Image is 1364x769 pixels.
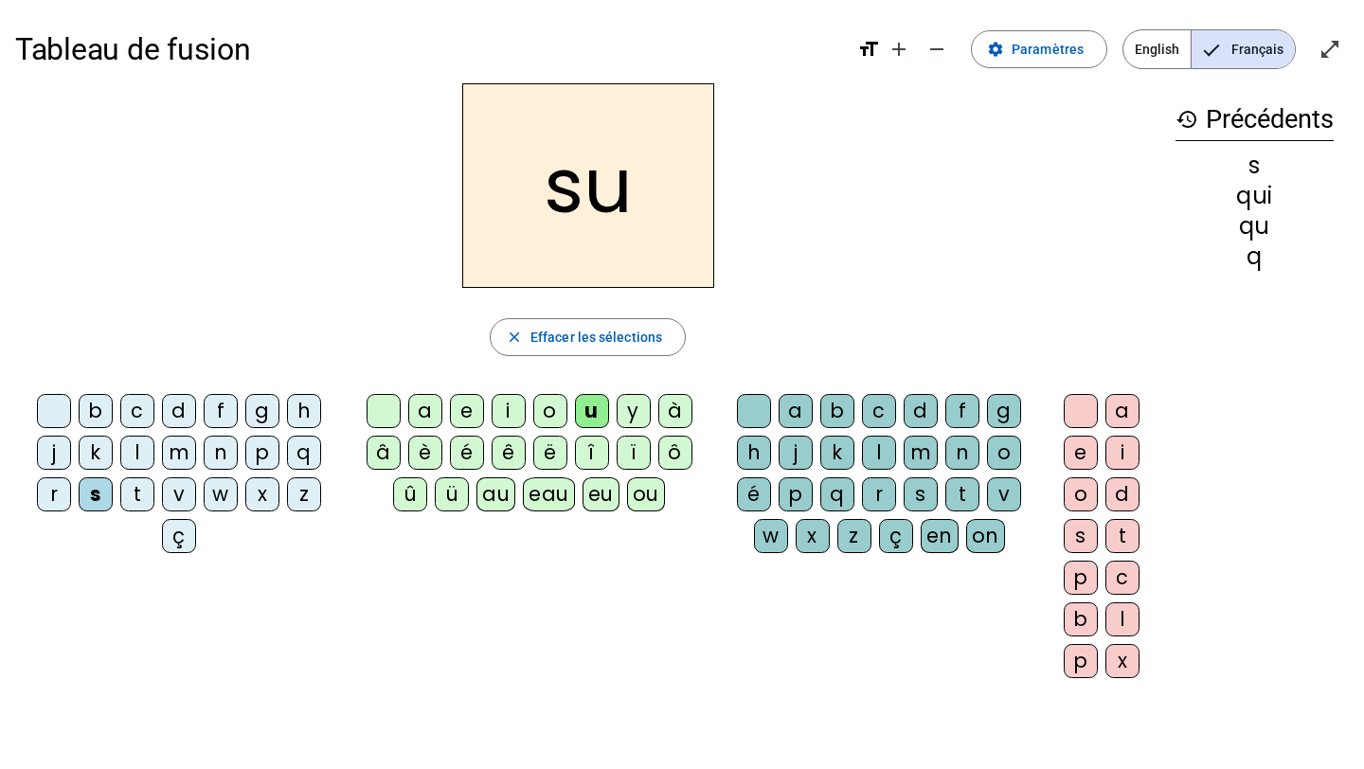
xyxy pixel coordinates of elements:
[1105,394,1140,428] div: a
[120,436,154,470] div: l
[1064,644,1098,678] div: p
[367,436,401,470] div: â
[837,519,871,553] div: z
[79,477,113,511] div: s
[1176,154,1334,177] div: s
[204,394,238,428] div: f
[1012,38,1084,61] span: Paramètres
[287,394,321,428] div: h
[79,394,113,428] div: b
[450,436,484,470] div: é
[245,436,279,470] div: p
[490,318,686,356] button: Effacer les sélections
[450,394,484,428] div: e
[245,394,279,428] div: g
[523,477,575,511] div: eau
[1105,477,1140,511] div: d
[1105,561,1140,595] div: c
[987,436,1021,470] div: o
[533,394,567,428] div: o
[754,519,788,553] div: w
[945,436,979,470] div: n
[162,477,196,511] div: v
[987,41,1004,58] mat-icon: settings
[476,477,515,511] div: au
[15,19,842,80] h1: Tableau de fusion
[435,477,469,511] div: ü
[658,394,692,428] div: à
[862,394,896,428] div: c
[245,477,279,511] div: x
[779,394,813,428] div: a
[37,436,71,470] div: j
[918,30,956,68] button: Diminuer la taille de la police
[1176,215,1334,238] div: qu
[879,519,913,553] div: ç
[1123,30,1191,68] span: English
[945,477,979,511] div: t
[904,477,938,511] div: s
[1122,29,1296,69] mat-button-toggle-group: Language selection
[779,436,813,470] div: j
[862,436,896,470] div: l
[120,477,154,511] div: t
[1176,185,1334,207] div: qui
[617,436,651,470] div: ï
[1319,38,1341,61] mat-icon: open_in_full
[888,38,910,61] mat-icon: add
[737,477,771,511] div: é
[533,436,567,470] div: ë
[987,477,1021,511] div: v
[921,519,959,553] div: en
[506,329,523,346] mat-icon: close
[658,436,692,470] div: ô
[737,436,771,470] div: h
[287,436,321,470] div: q
[971,30,1107,68] button: Paramètres
[820,436,854,470] div: k
[862,477,896,511] div: r
[162,436,196,470] div: m
[462,83,714,288] h2: su
[530,326,662,349] span: Effacer les sélections
[617,394,651,428] div: y
[904,394,938,428] div: d
[408,436,442,470] div: è
[627,477,665,511] div: ou
[204,436,238,470] div: n
[796,519,830,553] div: x
[1064,602,1098,636] div: b
[204,477,238,511] div: w
[1105,602,1140,636] div: l
[492,436,526,470] div: ê
[492,394,526,428] div: i
[1064,436,1098,470] div: e
[820,394,854,428] div: b
[1176,245,1334,268] div: q
[1064,561,1098,595] div: p
[1105,644,1140,678] div: x
[1064,519,1098,553] div: s
[966,519,1005,553] div: on
[1311,30,1349,68] button: Entrer en plein écran
[904,436,938,470] div: m
[1105,519,1140,553] div: t
[779,477,813,511] div: p
[583,477,619,511] div: eu
[857,38,880,61] mat-icon: format_size
[120,394,154,428] div: c
[1176,98,1334,141] h3: Précédents
[880,30,918,68] button: Augmenter la taille de la police
[1192,30,1295,68] span: Français
[393,477,427,511] div: û
[1105,436,1140,470] div: i
[162,519,196,553] div: ç
[575,394,609,428] div: u
[1176,108,1198,131] mat-icon: history
[575,436,609,470] div: î
[1064,477,1098,511] div: o
[987,394,1021,428] div: g
[925,38,948,61] mat-icon: remove
[945,394,979,428] div: f
[820,477,854,511] div: q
